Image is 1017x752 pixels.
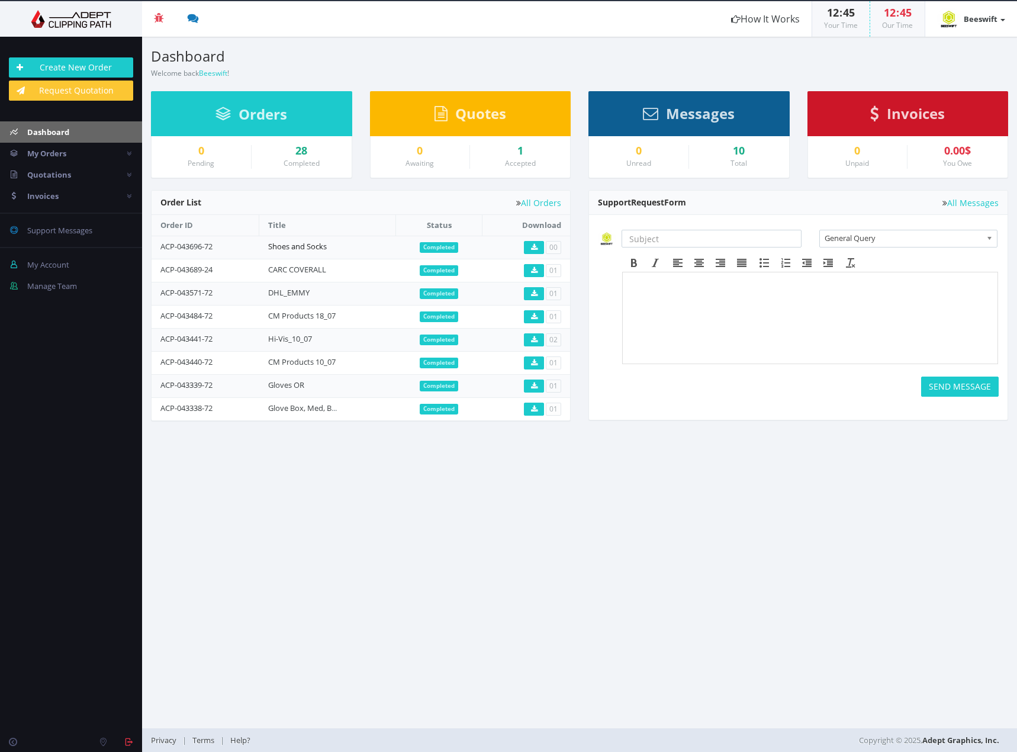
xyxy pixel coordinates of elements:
[688,255,710,271] div: Align center
[420,381,458,391] span: Completed
[152,215,259,236] th: Order ID
[186,735,220,745] a: Terms
[645,255,666,271] div: Italic
[27,259,69,270] span: My Account
[882,20,913,30] small: Our Time
[598,145,680,157] a: 0
[796,255,818,271] div: Decrease indent
[840,255,861,271] div: Clear formatting
[479,145,561,157] a: 1
[916,145,999,157] div: 0.00$
[420,404,458,414] span: Completed
[215,111,287,122] a: Orders
[710,255,731,271] div: Align right
[516,198,561,207] a: All Orders
[420,288,458,299] span: Completed
[199,68,227,78] a: Beeswift
[943,158,972,168] small: You Owe
[260,145,343,157] a: 28
[151,728,722,752] div: | |
[268,241,327,252] a: Shoes and Socks
[896,5,900,20] span: :
[27,169,71,180] span: Quotations
[843,5,855,20] span: 45
[731,255,752,271] div: Justify
[405,158,434,168] small: Awaiting
[754,255,775,271] div: Bullet list
[887,104,945,123] span: Invoices
[622,230,802,248] input: Subject
[623,272,997,364] iframe: Rich Text Area. Press ALT-F9 for menu. Press ALT-F10 for toolbar. Press ALT-0 for help
[937,7,961,31] img: timthumb.php
[818,255,839,271] div: Increase indent
[27,225,92,236] span: Support Messages
[626,158,651,168] small: Unread
[845,158,869,168] small: Unpaid
[420,265,458,276] span: Completed
[900,5,912,20] span: 45
[151,68,229,78] small: Welcome back !
[284,158,320,168] small: Completed
[259,215,396,236] th: Title
[921,377,999,397] button: SEND MESSAGE
[505,158,536,168] small: Accepted
[268,403,347,413] a: Glove Box, Med, Boots
[160,310,213,321] a: ACP-043484-72
[268,380,304,390] a: Gloves OR
[775,255,796,271] div: Numbered list
[27,127,69,137] span: Dashboard
[598,230,616,248] img: timthumb.php
[420,358,458,368] span: Completed
[268,356,336,367] a: CM Products 10_07
[719,1,812,37] a: How It Works
[643,111,735,121] a: Messages
[396,215,482,236] th: Status
[239,104,287,124] span: Orders
[160,403,213,413] a: ACP-043338-72
[9,57,133,78] a: Create New Order
[160,145,242,157] div: 0
[482,215,570,236] th: Download
[922,735,999,745] a: Adept Graphics, Inc.
[942,198,999,207] a: All Messages
[827,5,839,20] span: 12
[160,287,213,298] a: ACP-043571-72
[268,333,312,344] a: Hi-Vis_10_07
[698,145,780,157] div: 10
[160,241,213,252] a: ACP-043696-72
[623,255,645,271] div: Bold
[817,145,899,157] a: 0
[884,5,896,20] span: 12
[160,264,213,275] a: ACP-043689-24
[224,735,256,745] a: Help?
[435,111,506,121] a: Quotes
[420,311,458,322] span: Completed
[420,335,458,345] span: Completed
[824,20,858,30] small: Your Time
[839,5,843,20] span: :
[598,197,686,208] span: Support Form
[160,380,213,390] a: ACP-043339-72
[188,158,214,168] small: Pending
[151,49,571,64] h3: Dashboard
[27,148,66,159] span: My Orders
[9,10,133,28] img: Adept Graphics
[631,197,664,208] span: Request
[160,197,201,208] span: Order List
[666,104,735,123] span: Messages
[870,111,945,121] a: Invoices
[925,1,1017,37] a: Beeswift
[667,255,688,271] div: Align left
[379,145,461,157] a: 0
[268,264,326,275] a: CARC COVERALL
[268,310,336,321] a: CM Products 18_07
[964,14,997,24] strong: Beeswift
[420,242,458,253] span: Completed
[160,333,213,344] a: ACP-043441-72
[825,230,982,246] span: General Query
